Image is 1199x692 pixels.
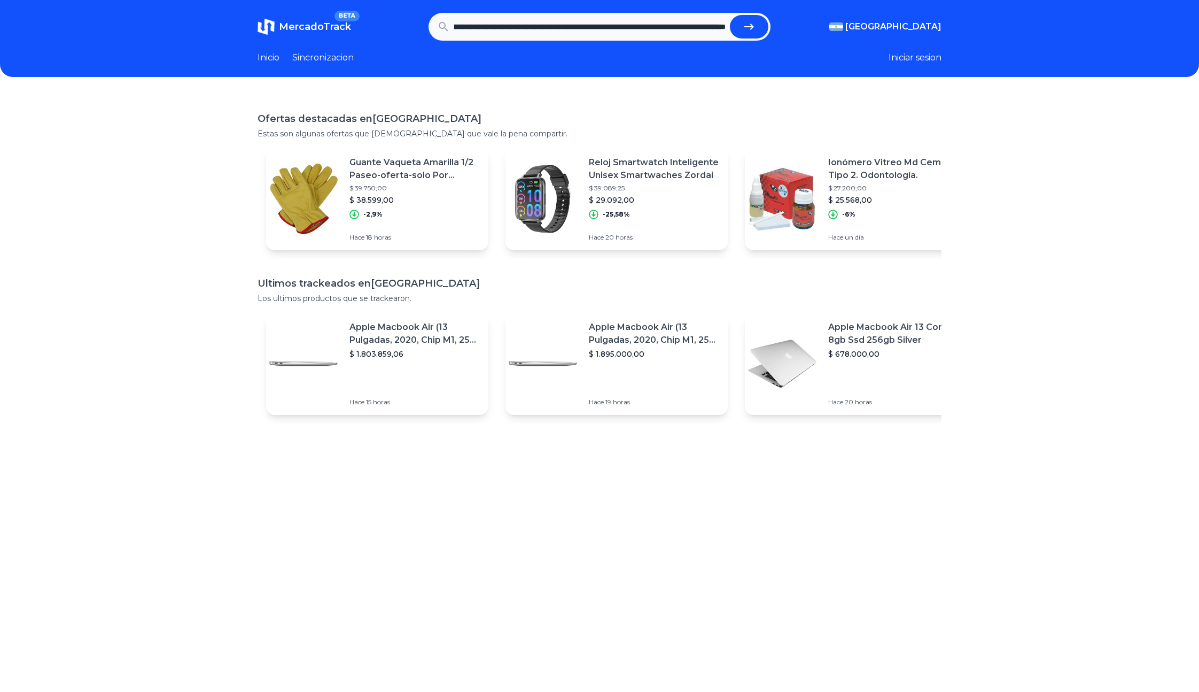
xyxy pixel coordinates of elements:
p: $ 27.200,00 [828,184,959,193]
p: $ 25.568,00 [828,195,959,205]
img: Argentina [829,22,843,31]
a: Featured imageApple Macbook Air (13 Pulgadas, 2020, Chip M1, 256 Gb De Ssd, 8 Gb De Ram) - Plata$... [266,312,488,415]
a: Featured imageReloj Smartwatch Inteligente Unisex Smartwaches Zordai$ 39.089,25$ 29.092,00-25,58%... [505,148,728,250]
p: Ionómero Vitreo Md Cem Tipo 2. Odontología. [828,156,959,182]
span: MercadoTrack [279,21,351,33]
p: Hace 15 horas [349,398,480,406]
p: $ 1.895.000,00 [589,349,719,359]
img: Featured image [266,162,341,236]
p: Hace 20 horas [589,233,719,242]
p: Apple Macbook Air 13 Core I5 8gb Ssd 256gb Silver [828,321,959,347]
span: [GEOGRAPHIC_DATA] [845,20,941,33]
p: $ 29.092,00 [589,195,719,205]
p: $ 1.803.859,06 [349,349,480,359]
img: Featured image [745,162,820,236]
h1: Ultimos trackeados en [GEOGRAPHIC_DATA] [258,276,941,291]
p: -2,9% [363,210,383,219]
a: Featured imageIonómero Vitreo Md Cem Tipo 2. Odontología.$ 27.200,00$ 25.568,00-6%Hace un día [745,148,967,250]
button: Iniciar sesion [889,51,941,64]
a: Featured imageApple Macbook Air 13 Core I5 8gb Ssd 256gb Silver$ 678.000,00Hace 20 horas [745,312,967,415]
a: Sincronizacion [292,51,354,64]
p: Guante Vaqueta Amarilla 1/2 Paseo-oferta-solo Por Docena [349,156,480,182]
img: Featured image [505,162,580,236]
p: Los ultimos productos que se trackearon. [258,293,941,304]
img: Featured image [505,326,580,401]
a: Featured imageGuante Vaqueta Amarilla 1/2 Paseo-oferta-solo Por Docena$ 39.750,00$ 38.599,00-2,9%... [266,148,488,250]
p: $ 38.599,00 [349,195,480,205]
p: -25,58% [603,210,630,219]
p: Hace un día [828,233,959,242]
p: Apple Macbook Air (13 Pulgadas, 2020, Chip M1, 256 Gb De Ssd, 8 Gb De Ram) - Plata [349,321,480,347]
p: $ 39.089,25 [589,184,719,193]
p: Hace 19 horas [589,398,719,406]
p: Estas son algunas ofertas que [DEMOGRAPHIC_DATA] que vale la pena compartir. [258,128,941,139]
button: [GEOGRAPHIC_DATA] [829,20,941,33]
img: MercadoTrack [258,18,275,35]
a: MercadoTrackBETA [258,18,351,35]
img: Featured image [745,326,820,401]
p: -6% [842,210,855,219]
a: Featured imageApple Macbook Air (13 Pulgadas, 2020, Chip M1, 256 Gb De Ssd, 8 Gb De Ram) - Plata$... [505,312,728,415]
p: Reloj Smartwatch Inteligente Unisex Smartwaches Zordai [589,156,719,182]
span: BETA [334,11,360,21]
img: Featured image [266,326,341,401]
p: Hace 20 horas [828,398,959,406]
p: Apple Macbook Air (13 Pulgadas, 2020, Chip M1, 256 Gb De Ssd, 8 Gb De Ram) - Plata [589,321,719,347]
p: Hace 18 horas [349,233,480,242]
a: Inicio [258,51,279,64]
p: $ 678.000,00 [828,349,959,359]
h1: Ofertas destacadas en [GEOGRAPHIC_DATA] [258,111,941,126]
p: $ 39.750,00 [349,184,480,193]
